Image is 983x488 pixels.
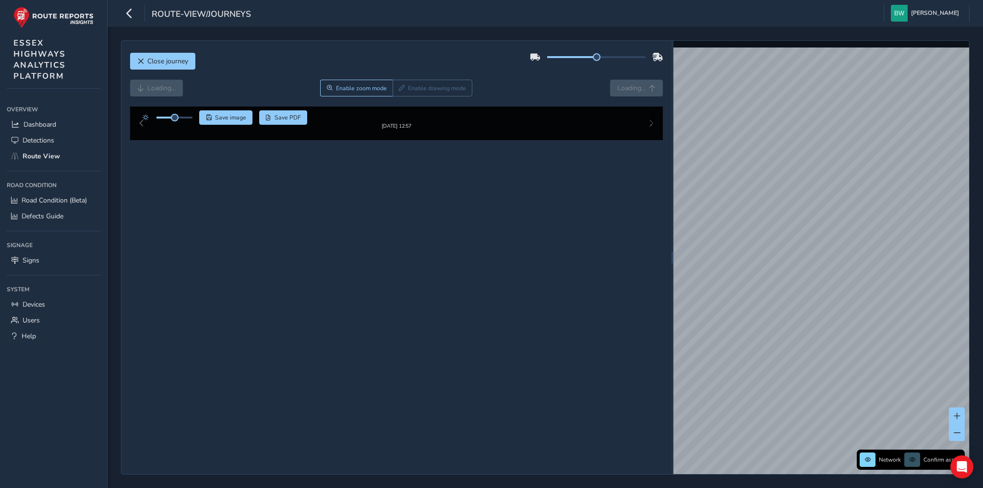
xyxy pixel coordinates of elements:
button: PDF [259,110,308,125]
span: Save image [215,114,246,121]
a: Devices [7,297,100,312]
a: Help [7,328,100,344]
a: Signs [7,252,100,268]
div: [DATE] 12:57 [367,130,426,137]
button: [PERSON_NAME] [891,5,962,22]
div: Signage [7,238,100,252]
span: Network [879,456,901,464]
a: Road Condition (Beta) [7,192,100,208]
span: [PERSON_NAME] [911,5,959,22]
a: Defects Guide [7,208,100,224]
div: Road Condition [7,178,100,192]
span: Enable zoom mode [336,84,387,92]
div: Overview [7,102,100,117]
button: Save [199,110,252,125]
span: Devices [23,300,45,309]
span: Detections [23,136,54,145]
span: Defects Guide [22,212,63,221]
span: route-view/journeys [152,8,251,22]
span: Close journey [147,57,188,66]
a: Users [7,312,100,328]
span: ESSEX HIGHWAYS ANALYTICS PLATFORM [13,37,66,82]
span: Dashboard [24,120,56,129]
span: Road Condition (Beta) [22,196,87,205]
a: Dashboard [7,117,100,132]
span: Route View [23,152,60,161]
span: Save PDF [275,114,301,121]
button: Close journey [130,53,195,70]
span: Help [22,332,36,341]
img: diamond-layout [891,5,908,22]
span: Confirm assets [923,456,962,464]
button: Zoom [320,80,393,96]
div: System [7,282,100,297]
a: Route View [7,148,100,164]
img: Thumbnail frame [367,121,426,130]
span: Signs [23,256,39,265]
span: Users [23,316,40,325]
div: Open Intercom Messenger [950,455,973,478]
img: rr logo [13,7,94,28]
a: Detections [7,132,100,148]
